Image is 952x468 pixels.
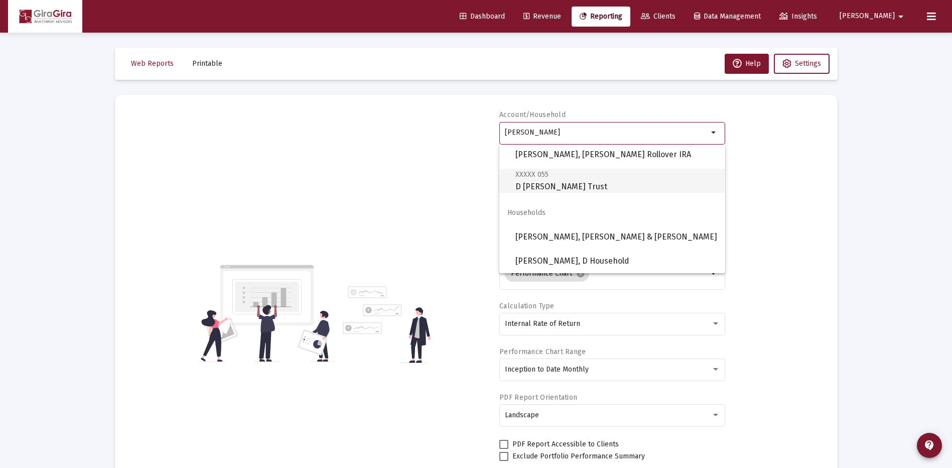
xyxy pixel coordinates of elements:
[515,136,717,161] span: [PERSON_NAME], [PERSON_NAME] Rollover IRA
[771,7,825,27] a: Insights
[499,201,725,225] span: Households
[694,12,761,21] span: Data Management
[184,54,230,74] button: Printable
[515,7,569,27] a: Revenue
[512,438,619,450] span: PDF Report Accessible to Clients
[512,450,645,462] span: Exclude Portfolio Performance Summary
[840,12,895,21] span: [PERSON_NAME]
[343,286,431,363] img: reporting-alt
[452,7,513,27] a: Dashboard
[515,170,549,179] span: XXXXX 055
[515,168,717,193] span: D [PERSON_NAME] Trust
[641,12,675,21] span: Clients
[795,59,821,68] span: Settings
[923,439,935,451] mat-icon: contact_support
[515,249,717,273] span: [PERSON_NAME], D Household
[505,264,708,284] mat-chip-list: Selection
[16,7,75,27] img: Dashboard
[523,12,561,21] span: Revenue
[576,269,585,278] mat-icon: cancel
[774,54,830,74] button: Settings
[199,264,337,363] img: reporting
[633,7,684,27] a: Clients
[505,129,708,137] input: Search or select an account or household
[686,7,769,27] a: Data Management
[499,393,577,402] label: PDF Report Orientation
[895,7,907,27] mat-icon: arrow_drop_down
[499,110,566,119] label: Account/Household
[572,7,630,27] a: Reporting
[828,6,919,26] button: [PERSON_NAME]
[580,12,622,21] span: Reporting
[505,266,589,282] mat-chip: Performance Chart
[779,12,817,21] span: Insights
[515,225,717,249] span: [PERSON_NAME], [PERSON_NAME] & [PERSON_NAME]
[460,12,505,21] span: Dashboard
[708,268,720,280] mat-icon: arrow_drop_down
[505,411,539,419] span: Landscape
[708,127,720,139] mat-icon: arrow_drop_down
[499,347,586,356] label: Performance Chart Range
[499,302,554,310] label: Calculation Type
[725,54,769,74] button: Help
[123,54,182,74] button: Web Reports
[505,319,580,328] span: Internal Rate of Return
[131,59,174,68] span: Web Reports
[733,59,761,68] span: Help
[192,59,222,68] span: Printable
[505,365,589,374] span: Inception to Date Monthly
